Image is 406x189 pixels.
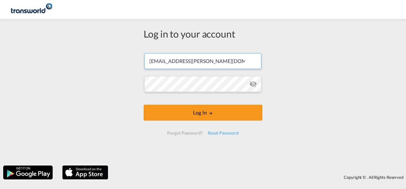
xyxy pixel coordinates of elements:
[144,27,262,40] div: Log in to your account
[144,105,262,121] button: LOGIN
[111,172,406,183] div: Copyright © . All Rights Reserved
[144,53,261,69] input: Enter email/phone number
[62,165,109,180] img: apple.png
[205,127,241,139] div: Reset Password
[10,3,53,17] img: f753ae806dec11f0841701cdfdf085c0.png
[165,127,205,139] div: Forgot Password?
[3,165,53,180] img: google.png
[249,80,257,88] md-icon: icon-eye-off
